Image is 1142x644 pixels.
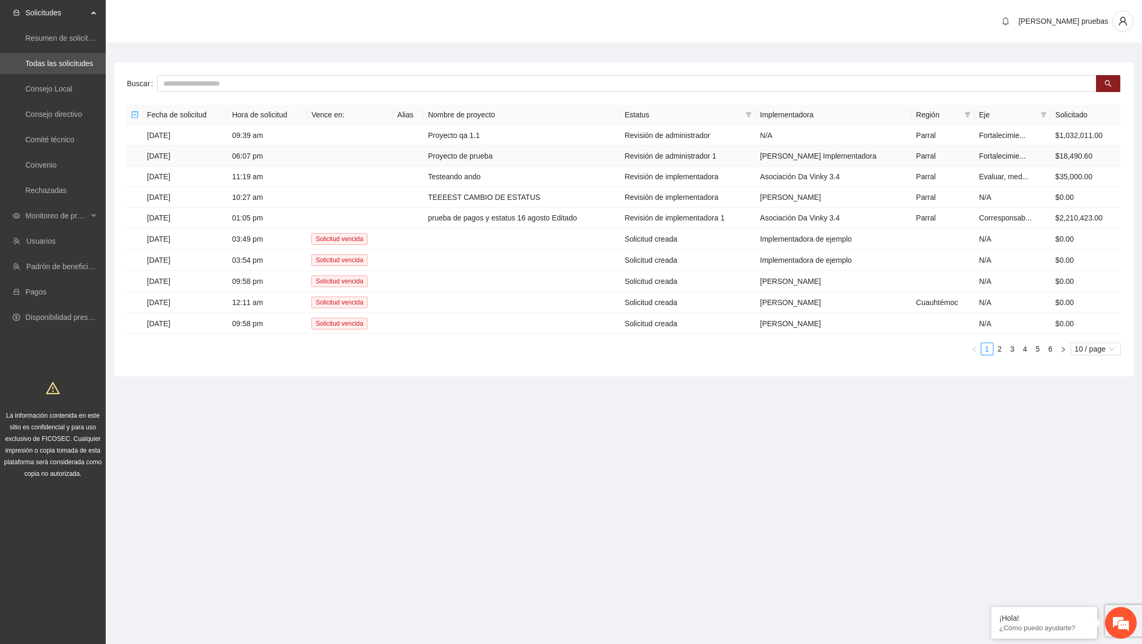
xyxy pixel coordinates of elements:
td: $0.00 [1051,187,1121,208]
td: $18,490.60 [1051,146,1121,167]
div: ¡Hola! [999,614,1089,622]
div: Minimizar ventana de chat en vivo [173,5,199,31]
td: Parral [912,146,975,167]
td: Proyecto de prueba [423,146,620,167]
label: Buscar [127,75,157,92]
th: Alias [393,105,424,125]
td: Solicitud creada [620,292,756,313]
td: Parral [912,167,975,187]
span: Solicitud vencida [311,233,367,245]
span: Estatus [624,109,741,121]
span: 10 / page [1075,343,1117,355]
a: Disponibilidad presupuestal [25,313,116,321]
a: Usuarios [26,237,56,245]
span: filter [962,107,973,123]
td: [DATE] [143,250,228,271]
td: [PERSON_NAME] [756,271,912,292]
td: Proyecto qa 1.1 [423,125,620,146]
td: [DATE] [143,208,228,228]
span: Evaluar, med... [979,172,1028,181]
td: $1,032,011.00 [1051,125,1121,146]
button: right [1057,343,1070,355]
button: left [968,343,981,355]
a: Todas las solicitudes [25,59,93,68]
td: 12:11 am [228,292,307,313]
th: Hora de solicitud [228,105,307,125]
td: 01:05 pm [228,208,307,228]
td: [DATE] [143,146,228,167]
a: 3 [1007,343,1018,355]
td: [PERSON_NAME] [756,187,912,208]
td: prueba de pagos y estatus 16 agosto Editado [423,208,620,228]
span: La información contenida en este sitio es confidencial y para uso exclusivo de FICOSEC. Cualquier... [4,412,102,477]
div: Page Size [1071,343,1121,355]
p: ¿Cómo puedo ayudarte? [999,624,1089,632]
td: [DATE] [143,313,228,334]
textarea: Escriba su mensaje y pulse “Intro” [5,289,201,326]
a: 5 [1032,343,1044,355]
td: $0.00 [1051,313,1121,334]
span: Monitoreo de proyectos [25,205,88,226]
span: left [971,346,978,353]
td: [PERSON_NAME] Implementadora [756,146,912,167]
span: right [1060,346,1066,353]
td: 09:58 pm [228,313,307,334]
td: 03:54 pm [228,250,307,271]
td: $0.00 [1051,271,1121,292]
span: Solicitudes [25,2,88,23]
td: Asociación Da Vinky 3.4 [756,208,912,228]
td: N/A [975,250,1051,271]
a: Padrón de beneficiarios [26,262,104,271]
td: N/A [975,187,1051,208]
td: Testeando ando [423,167,620,187]
span: filter [743,107,754,123]
td: [DATE] [143,292,228,313]
td: Asociación Da Vinky 3.4 [756,167,912,187]
td: Revisión de administrador [620,125,756,146]
td: 06:07 pm [228,146,307,167]
a: Pagos [25,288,47,296]
button: bell [997,13,1014,30]
a: 6 [1045,343,1056,355]
span: filter [1038,107,1049,123]
span: user [1113,16,1133,26]
li: Previous Page [968,343,981,355]
th: Solicitado [1051,105,1121,125]
span: minus-square [131,111,139,118]
span: eye [13,212,20,219]
td: N/A [975,228,1051,250]
td: Solicitud creada [620,228,756,250]
td: $0.00 [1051,228,1121,250]
td: Revisión de implementadora [620,167,756,187]
span: search [1104,80,1112,88]
a: Rechazadas [25,186,67,195]
td: Cuauhtémoc [912,292,975,313]
td: [DATE] [143,187,228,208]
span: Corresponsab... [979,214,1032,222]
a: Consejo Local [25,85,72,93]
td: Parral [912,187,975,208]
td: Implementadora de ejemplo [756,228,912,250]
span: filter [964,112,971,118]
td: [DATE] [143,228,228,250]
li: 4 [1019,343,1032,355]
span: inbox [13,9,20,16]
td: [PERSON_NAME] [756,292,912,313]
span: bell [998,17,1014,25]
button: user [1112,11,1134,32]
td: $0.00 [1051,250,1121,271]
button: search [1096,75,1120,92]
th: Vence en: [307,105,393,125]
span: Solicitud vencida [311,297,367,308]
a: 1 [981,343,993,355]
a: 2 [994,343,1006,355]
td: Parral [912,125,975,146]
a: Convenio [25,161,57,169]
li: 3 [1006,343,1019,355]
span: Estamos en línea. [61,141,146,248]
td: 03:49 pm [228,228,307,250]
span: warning [46,381,60,395]
li: 6 [1044,343,1057,355]
td: $35,000.00 [1051,167,1121,187]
